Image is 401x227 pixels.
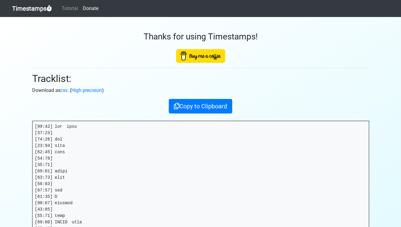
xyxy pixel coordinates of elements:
button: Copy to Clipboard [169,99,232,113]
p: Download as . ( ) [32,87,369,94]
a: Tutorial [59,2,80,15]
a: csv [60,87,67,93]
a: Donate [80,2,101,15]
h3: Thanks for using Timestamps! [32,32,369,42]
h2: Tracklist: [32,73,369,84]
img: Buy Me A Coffee [176,49,225,63]
a: Timestamps [12,2,52,15]
a: High precision [71,87,102,93]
